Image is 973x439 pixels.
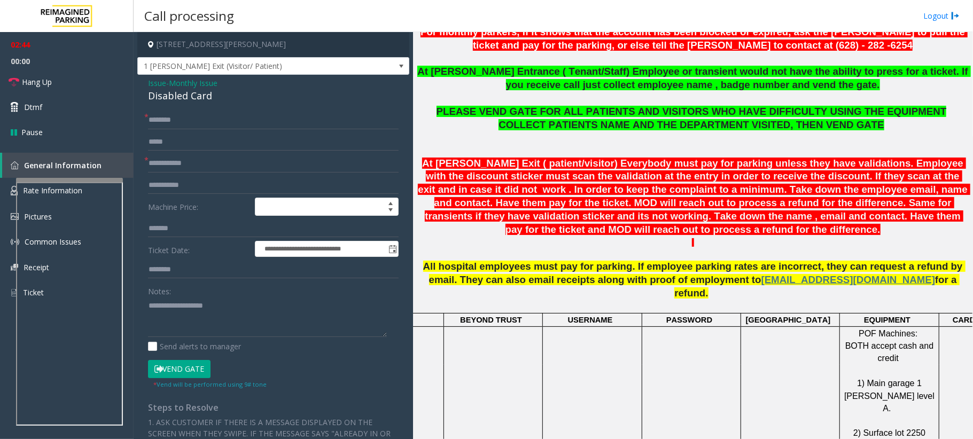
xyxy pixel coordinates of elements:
[11,213,19,220] img: 'icon'
[499,119,884,130] span: COLLECT PATIENTS NAME AND THE DEPARTMENT VISITED, THEN VEND GATE
[421,26,968,51] font: For monthly parkers, if it shows that the account has been blocked or expired, ask the [PERSON_NA...
[383,207,398,215] span: Decrease value
[437,106,947,117] span: PLEASE VEND GATE FOR ALL PATIENTS AND VISITORS WHO HAVE DIFFICULTY USING THE EQUIPMENT
[148,341,241,352] label: Send alerts to manager
[148,89,399,103] div: Disabled Card
[139,3,239,29] h3: Call processing
[11,161,19,169] img: 'icon'
[22,76,52,88] span: Hang Up
[674,274,959,299] span: for a refund.
[11,186,18,195] img: 'icon'
[11,288,18,297] img: 'icon'
[148,77,166,89] span: Issue
[169,77,217,89] span: Monthly Issue
[923,10,960,21] a: Logout
[153,380,267,388] small: Vend will be performed using 9# tone
[666,316,712,324] span: PASSWORD
[138,58,355,75] span: 1 [PERSON_NAME] Exit (Visitor/ Patient)
[859,329,917,338] span: POF Machines:
[951,10,960,21] img: logout
[145,198,252,216] label: Machine Price:
[761,274,935,285] span: [EMAIL_ADDRESS][DOMAIN_NAME]
[423,261,966,285] span: All hospital employees must pay for parking. If employee parking rates are incorrect, they can re...
[137,32,409,57] h4: [STREET_ADDRESS][PERSON_NAME]
[845,341,936,363] span: BOTH accept cash and credit
[746,316,831,324] span: [GEOGRAPHIC_DATA]
[21,127,43,138] span: Pause
[145,241,252,257] label: Ticket Date:
[11,264,18,271] img: 'icon'
[24,101,42,113] span: Dtmf
[844,379,937,413] span: 1) Main garage 1 [PERSON_NAME] level A.
[864,316,910,324] span: EQUIPMENT
[418,158,970,235] span: At [PERSON_NAME] Exit ( patient/visitor) Everybody must pay for parking unless they have validati...
[148,360,211,378] button: Vend Gate
[166,78,217,88] span: -
[568,316,613,324] span: USERNAME
[148,282,171,297] label: Notes:
[24,160,102,170] span: General Information
[148,403,399,413] h4: Steps to Resolve
[417,66,971,90] span: At [PERSON_NAME] Entrance ( Tenant/Staff) Employee or transient would not have the ability to pre...
[386,241,398,256] span: Toggle popup
[383,198,398,207] span: Increase value
[2,153,134,178] a: General Information
[460,316,522,324] span: BEYOND TRUST
[11,238,19,246] img: 'icon'
[761,276,935,285] a: [EMAIL_ADDRESS][DOMAIN_NAME]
